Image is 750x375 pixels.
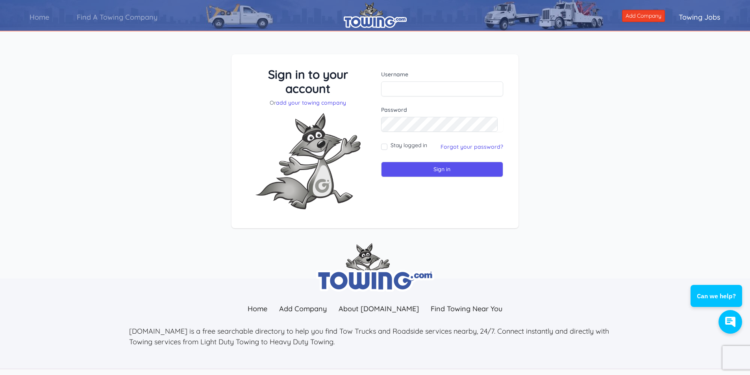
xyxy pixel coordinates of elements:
a: Towing Jobs [665,6,734,28]
img: Fox-Excited.png [249,107,367,216]
label: Password [381,106,504,114]
iframe: Conversations [685,263,750,342]
img: towing [316,243,434,292]
a: Home [16,6,63,28]
a: Home [242,300,273,317]
a: Find A Towing Company [63,6,171,28]
a: add your towing company [276,99,346,106]
label: Username [381,70,504,78]
a: Add Company [273,300,333,317]
label: Stay logged in [391,141,427,149]
p: Or [247,99,369,107]
img: logo.png [344,2,407,28]
a: Forgot your password? [441,143,503,150]
a: Add Company [622,10,665,22]
h3: Sign in to your account [247,67,369,96]
input: Sign in [381,162,504,177]
a: About [DOMAIN_NAME] [333,300,425,317]
p: [DOMAIN_NAME] is a free searchable directory to help you find Tow Trucks and Roadside services ne... [129,326,621,347]
a: Find Towing Near You [425,300,508,317]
